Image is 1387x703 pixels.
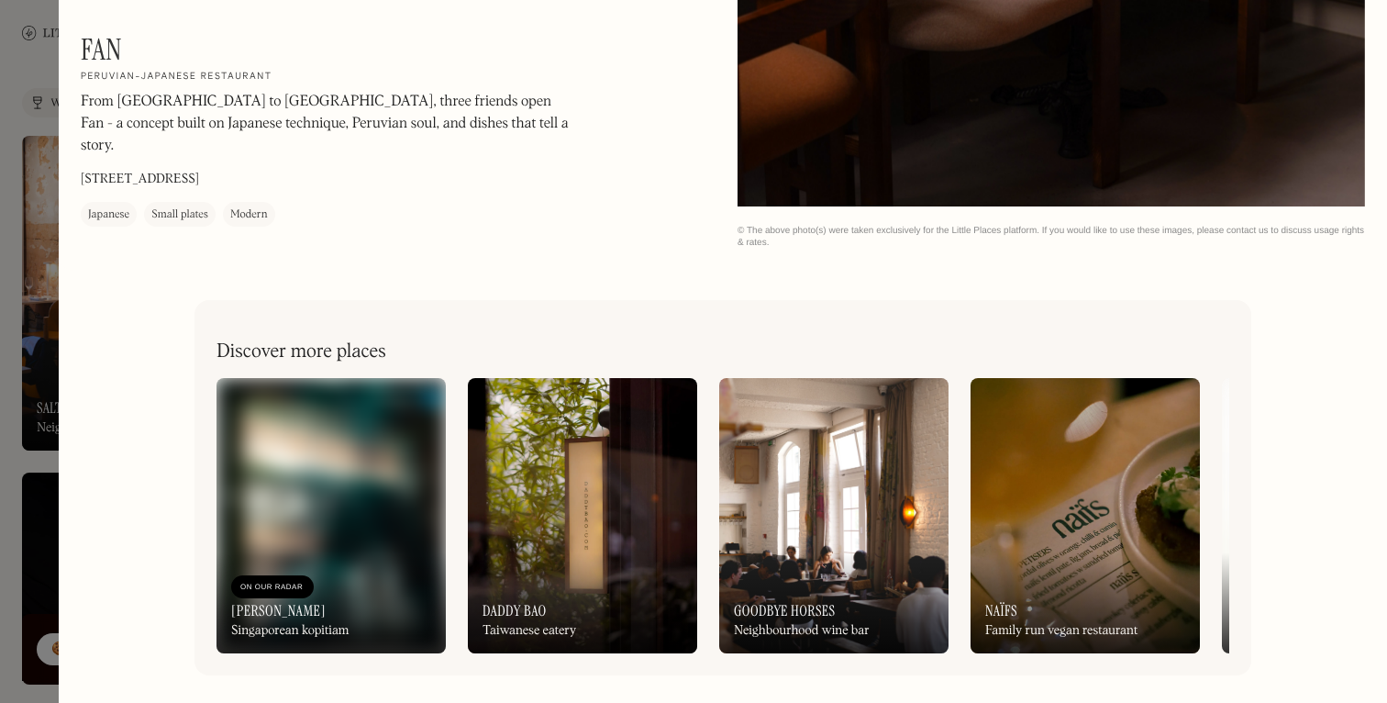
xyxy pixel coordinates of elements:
div: Neighbourhood wine bar [734,623,870,639]
div: Small plates [151,206,208,224]
h1: Fan [81,32,122,67]
p: [STREET_ADDRESS] [81,170,199,189]
h3: [PERSON_NAME] [231,602,326,619]
div: Modern [230,206,268,224]
p: From [GEOGRAPHIC_DATA] to [GEOGRAPHIC_DATA], three friends open Fan - a concept built on Japanese... [81,91,576,157]
div: Taiwanese eatery [483,623,576,639]
div: Singaporean kopitiam [231,623,350,639]
a: On Our Radar[PERSON_NAME]Singaporean kopitiam [216,378,446,653]
h3: Naïfs [985,602,1017,619]
div: Japanese [88,206,129,224]
h3: Goodbye Horses [734,602,836,619]
h2: Discover more places [216,340,386,363]
a: Daddy BaoTaiwanese eatery [468,378,697,653]
div: Family run vegan restaurant [985,623,1137,639]
h3: Daddy Bao [483,602,547,619]
a: Goodbye HorsesNeighbourhood wine bar [719,378,949,653]
div: On Our Radar [240,578,305,597]
h2: Peruvian-Japanese restaurant [81,71,272,84]
a: NaïfsFamily run vegan restaurant [971,378,1200,653]
div: © The above photo(s) were taken exclusively for the Little Places platform. If you would like to ... [738,225,1365,249]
